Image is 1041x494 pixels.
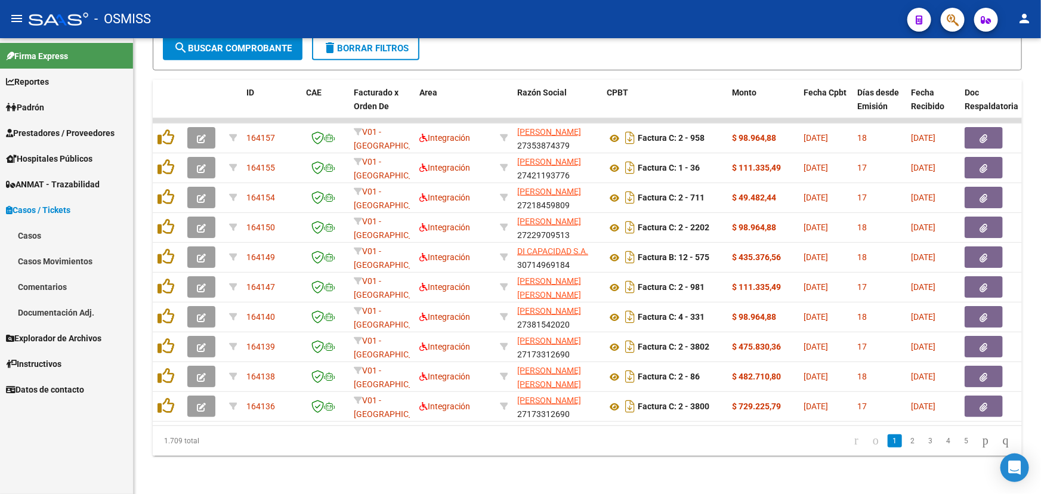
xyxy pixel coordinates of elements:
datatable-header-cell: Fecha Recibido [906,80,960,132]
li: page 1 [886,431,904,451]
div: 27351771165 [517,274,597,300]
strong: $ 98.964,88 [732,312,776,322]
strong: Factura C: 4 - 331 [638,313,705,322]
span: [DATE] [911,163,935,172]
span: [DATE] [911,252,935,262]
button: Borrar Filtros [312,36,419,60]
span: [PERSON_NAME] [517,127,581,137]
span: 17 [857,193,867,202]
span: 164149 [246,252,275,262]
strong: Factura B: 12 - 575 [638,253,709,263]
i: Descargar documento [622,188,638,207]
span: Integración [419,342,470,351]
mat-icon: menu [10,11,24,26]
i: Descargar documento [622,337,638,356]
span: 164147 [246,282,275,292]
span: [DATE] [804,372,828,381]
i: Descargar documento [622,307,638,326]
strong: $ 111.335,49 [732,163,781,172]
span: [PERSON_NAME] [517,217,581,226]
span: Prestadores / Proveedores [6,126,115,140]
strong: $ 482.710,80 [732,372,781,381]
i: Descargar documento [622,367,638,386]
span: 164138 [246,372,275,381]
strong: Factura C: 2 - 3802 [638,342,709,352]
span: Padrón [6,101,44,114]
li: page 4 [940,431,957,451]
span: 164154 [246,193,275,202]
a: 5 [959,434,974,447]
span: 18 [857,252,867,262]
span: Doc Respaldatoria [965,88,1018,111]
span: [DATE] [911,312,935,322]
span: [PERSON_NAME] [517,336,581,345]
span: 17 [857,282,867,292]
span: [DATE] [804,163,828,172]
strong: Factura C: 2 - 2202 [638,223,709,233]
datatable-header-cell: Días desde Emisión [852,80,906,132]
span: CAE [306,88,322,97]
span: CPBT [607,88,628,97]
datatable-header-cell: Fecha Cpbt [799,80,852,132]
a: 3 [923,434,938,447]
span: Firma Express [6,50,68,63]
strong: $ 98.964,88 [732,223,776,232]
span: Integración [419,252,470,262]
div: 27218459809 [517,185,597,210]
li: page 3 [922,431,940,451]
datatable-header-cell: Doc Respaldatoria [960,80,1031,132]
span: 17 [857,402,867,411]
strong: Factura C: 2 - 981 [638,283,705,292]
span: Instructivos [6,357,61,370]
span: 18 [857,133,867,143]
li: page 5 [957,431,975,451]
i: Descargar documento [622,277,638,297]
li: page 2 [904,431,922,451]
span: [DATE] [911,342,935,351]
strong: Factura C: 1 - 36 [638,163,700,173]
span: Integración [419,312,470,322]
span: DI CAPACIDAD S.A. [517,246,588,256]
i: Descargar documento [622,218,638,237]
span: 164139 [246,342,275,351]
span: [PERSON_NAME] [517,157,581,166]
strong: Factura C: 2 - 3800 [638,402,709,412]
a: go to first page [849,434,864,447]
span: 164155 [246,163,275,172]
datatable-header-cell: ID [242,80,301,132]
div: 27173312690 [517,394,597,419]
span: [DATE] [804,402,828,411]
span: 18 [857,372,867,381]
span: ID [246,88,254,97]
span: 164150 [246,223,275,232]
div: Open Intercom Messenger [1000,453,1029,482]
span: 164157 [246,133,275,143]
span: 18 [857,223,867,232]
mat-icon: person [1017,11,1031,26]
i: Descargar documento [622,158,638,177]
span: Area [419,88,437,97]
span: 164136 [246,402,275,411]
strong: $ 49.482,44 [732,193,776,202]
span: [DATE] [911,282,935,292]
i: Descargar documento [622,397,638,416]
span: Explorador de Archivos [6,332,101,345]
span: Integración [419,193,470,202]
datatable-header-cell: CAE [301,80,349,132]
span: [DATE] [804,223,828,232]
span: [PERSON_NAME] [517,396,581,405]
span: 17 [857,342,867,351]
datatable-header-cell: Facturado x Orden De [349,80,415,132]
datatable-header-cell: Razón Social [512,80,602,132]
span: Casos / Tickets [6,203,70,217]
span: [DATE] [911,223,935,232]
div: 27173312690 [517,334,597,359]
datatable-header-cell: Monto [727,80,799,132]
strong: $ 435.376,56 [732,252,781,262]
span: [DATE] [804,312,828,322]
button: Buscar Comprobante [163,36,302,60]
strong: $ 98.964,88 [732,133,776,143]
div: 27421193776 [517,155,597,180]
mat-icon: delete [323,41,337,55]
div: 30714969184 [517,245,597,270]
